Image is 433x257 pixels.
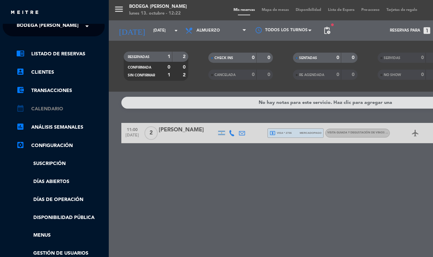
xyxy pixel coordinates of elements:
span: Bodega [PERSON_NAME] [17,19,79,33]
i: calendar_month [16,104,24,112]
a: Menus [16,232,105,239]
a: calendar_monthCalendario [16,105,105,113]
i: assessment [16,123,24,131]
a: Configuración [16,142,105,150]
i: chrome_reader_mode [16,49,24,57]
i: account_box [16,68,24,76]
i: account_balance_wallet [16,86,24,94]
a: account_boxClientes [16,68,105,76]
i: settings_applications [16,141,24,149]
a: Días abiertos [16,178,105,186]
a: Disponibilidad pública [16,214,105,222]
a: account_balance_walletTransacciones [16,87,105,95]
a: assessmentANÁLISIS SEMANALES [16,123,105,131]
img: MEITRE [10,10,39,15]
a: Suscripción [16,160,105,168]
a: Días de Operación [16,196,105,204]
a: chrome_reader_modeListado de Reservas [16,50,105,58]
